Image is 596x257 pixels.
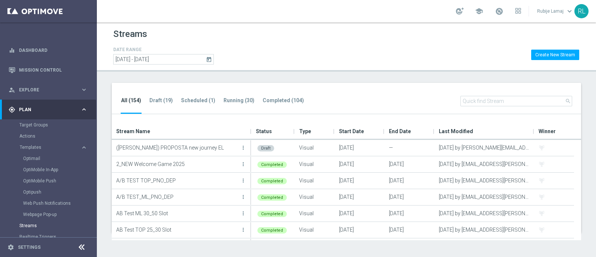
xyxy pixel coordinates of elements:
div: Visual [295,206,335,222]
i: settings [7,244,14,251]
i: more_vert [240,145,246,151]
div: Completed [257,162,287,168]
div: [DATE] by [EMAIL_ADDRESS][PERSON_NAME][DOMAIN_NAME] [434,238,534,254]
div: OptiMobile In-App [23,164,96,175]
span: Explore [19,88,80,92]
button: more_vert [240,206,247,221]
div: Webpage Pop-up [23,209,96,220]
button: gps_fixed Plan keyboard_arrow_right [8,107,88,113]
span: Status [256,124,272,139]
div: [DATE] [335,238,384,254]
span: school [475,7,483,15]
div: Visual [295,238,335,254]
div: Completed [257,194,287,201]
div: Dashboard [9,40,88,60]
span: Templates [20,145,73,150]
a: Optimail [23,156,77,162]
button: equalizer Dashboard [8,47,88,53]
div: [DATE] [384,206,434,222]
a: Web Push Notifications [23,200,77,206]
div: Completed [257,227,287,234]
div: Explore [9,87,80,93]
button: Create New Stream [531,50,579,60]
div: [DATE] [335,173,384,189]
tab-header: Scheduled (1) [181,97,215,104]
span: Plan [19,107,80,112]
p: AB Test ML 30_50 Slot [116,208,239,219]
p: A/B TEST_ML_PNO_DEP [116,191,239,203]
button: today [205,54,214,65]
i: today [206,56,213,63]
div: [DATE] [335,156,384,172]
i: more_vert [240,161,246,167]
span: Type [299,124,311,139]
span: Winner [539,124,556,139]
div: Templates [19,142,96,220]
span: keyboard_arrow_down [565,7,574,15]
div: [DATE] [335,222,384,238]
p: A/B TEST TOP_PNO_DEP [116,175,239,186]
div: [DATE] by [EMAIL_ADDRESS][PERSON_NAME][DOMAIN_NAME] [434,173,534,189]
div: Target Groups [19,119,96,131]
a: OptiMobile In-App [23,167,77,173]
div: Visual [295,222,335,238]
div: Realtime Triggers [19,231,96,242]
a: Realtime Triggers [19,234,77,240]
a: OptiMobile Push [23,178,77,184]
tab-header: Draft (19) [149,97,173,104]
button: Mission Control [8,67,88,73]
input: Quick find Stream [460,96,572,106]
button: more_vert [240,189,247,204]
input: Select date range [113,54,214,65]
div: Draft [257,145,274,151]
div: [DATE] by [EMAIL_ADDRESS][PERSON_NAME][DOMAIN_NAME] [434,156,534,172]
div: RL [574,4,589,18]
span: Stream Name [116,124,150,139]
div: Completed [257,178,287,184]
i: keyboard_arrow_right [80,144,88,151]
button: person_search Explore keyboard_arrow_right [8,87,88,93]
button: Templates keyboard_arrow_right [19,144,88,150]
div: Actions [19,131,96,142]
a: Rubije Lamajkeyboard_arrow_down [536,6,574,17]
tab-header: Running (30) [223,97,254,104]
i: more_vert [240,194,246,200]
div: Templates [20,145,80,150]
tab-header: Completed (104) [263,97,304,104]
i: gps_fixed [9,106,15,113]
i: keyboard_arrow_right [80,106,88,113]
span: Last Modified [439,124,473,139]
div: Mission Control [9,60,88,80]
div: Optimail [23,153,96,164]
div: Plan [9,106,80,113]
h4: DATE RANGE [113,47,214,52]
div: [DATE] by [EMAIL_ADDRESS][PERSON_NAME][DOMAIN_NAME] [434,189,534,205]
span: Start Date [339,124,364,139]
div: [DATE] by [EMAIL_ADDRESS][PERSON_NAME][DOMAIN_NAME] [434,206,534,222]
a: Optipush [23,189,77,195]
div: [DATE] [335,206,384,222]
div: Optipush [23,187,96,198]
i: keyboard_arrow_right [80,86,88,93]
i: equalizer [9,47,15,54]
i: more_vert [240,227,246,233]
div: [DATE] [335,140,384,156]
a: Streams [19,223,77,229]
div: [DATE] [384,189,434,205]
a: Actions [19,133,77,139]
div: [DATE] by [PERSON_NAME][EMAIL_ADDRESS][PERSON_NAME][DOMAIN_NAME] [434,140,534,156]
div: [DATE] [384,222,434,238]
p: (SARA) PROPOSTA new journey EL [116,142,239,153]
i: person_search [9,87,15,93]
button: more_vert [240,222,247,237]
div: — [384,140,434,156]
div: OptiMobile Push [23,175,96,187]
a: Target Groups [19,122,77,128]
div: Web Push Notifications [23,198,96,209]
span: End Date [389,124,411,139]
div: [DATE] [384,156,434,172]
